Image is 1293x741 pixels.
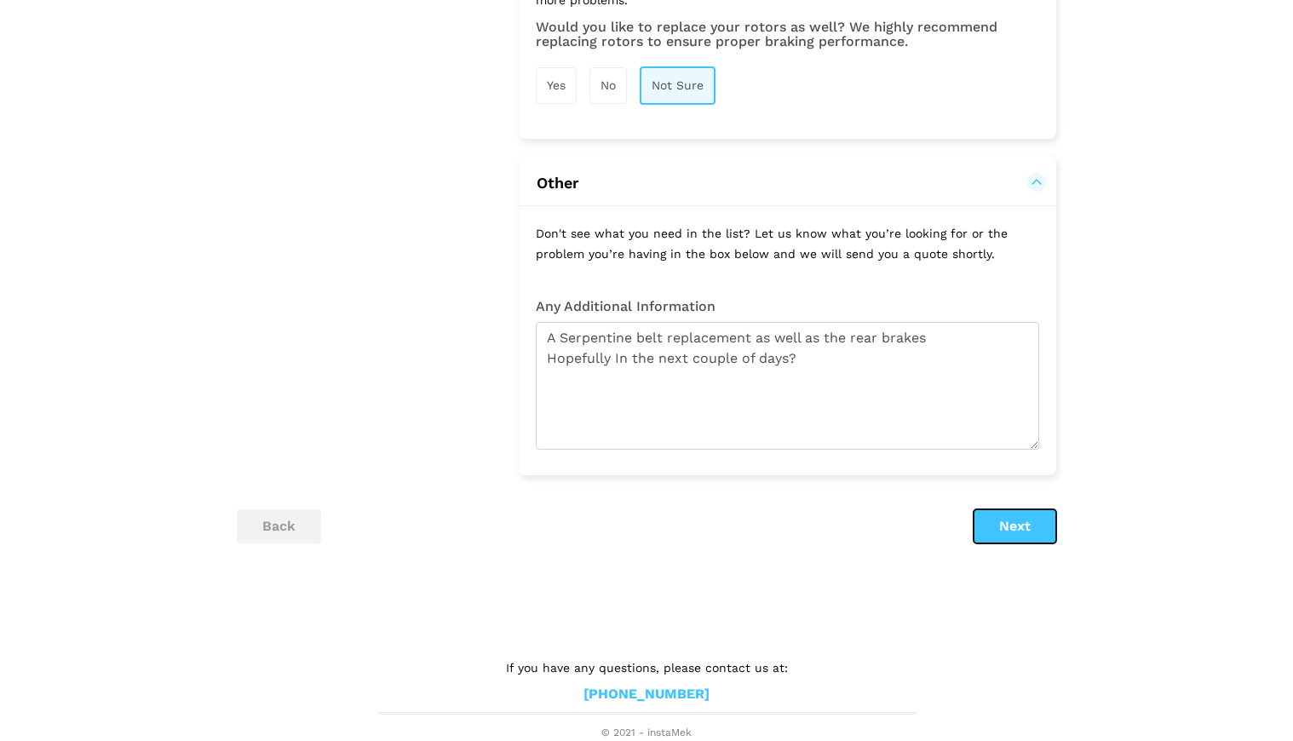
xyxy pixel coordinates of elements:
[601,78,616,92] span: No
[536,173,1039,193] button: Other
[536,299,1039,314] h3: Any Additional Information
[378,658,915,677] p: If you have any questions, please contact us at:
[652,78,704,92] span: Not Sure
[974,509,1056,543] button: Next
[583,686,710,704] a: [PHONE_NUMBER]
[536,20,1039,49] h3: Would you like to replace your rotors as well? We highly recommend replacing rotors to ensure pro...
[237,509,321,543] button: back
[378,727,915,740] span: © 2021 - instaMek
[519,206,1056,282] p: Don't see what you need in the list? Let us know what you’re looking for or the problem you’re ha...
[547,78,566,92] span: Yes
